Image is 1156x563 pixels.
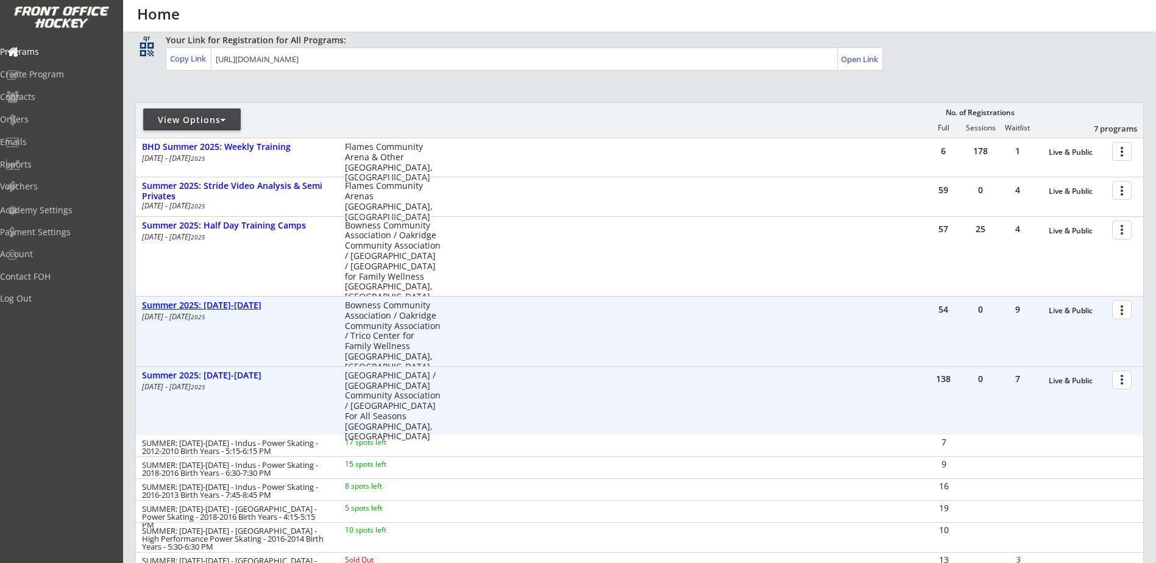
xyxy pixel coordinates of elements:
div: No. of Registrations [942,108,1018,117]
div: Waitlist [999,124,1035,132]
div: Flames Community Arena & Other [GEOGRAPHIC_DATA], [GEOGRAPHIC_DATA] [345,142,441,183]
div: 5 spots left [345,505,424,512]
a: Open Link [841,51,879,68]
div: Flames Community Arenas [GEOGRAPHIC_DATA], [GEOGRAPHIC_DATA] [345,181,441,222]
div: 9 [999,305,1036,314]
div: 7 [999,375,1036,383]
div: View Options [143,114,241,126]
div: Bowness Community Association / Oakridge Community Association / [GEOGRAPHIC_DATA] / [GEOGRAPHIC_... [345,221,441,302]
div: Live & Public [1049,306,1106,315]
div: 7 programs [1074,123,1137,134]
div: 57 [925,225,962,233]
div: Copy Link [170,53,208,64]
div: 54 [925,305,962,314]
button: more_vert [1112,370,1132,389]
div: SUMMER: [DATE]-[DATE] - Indus - Power Skating - 2016-2013 Birth Years - 7:45-8:45 PM [142,483,328,499]
div: 16 [926,482,962,490]
button: more_vert [1112,221,1132,239]
div: SUMMER: [DATE]-[DATE] - [GEOGRAPHIC_DATA] - High Performance Power Skating - 2016-2014 Birth Year... [142,527,328,551]
div: 1 [999,147,1036,155]
div: 138 [925,375,962,383]
div: [DATE] - [DATE] [142,202,328,210]
div: Bowness Community Association / Oakridge Community Association / Trico Center for Family Wellness... [345,300,441,372]
div: 4 [999,186,1036,194]
div: 7 [926,438,962,447]
div: [DATE] - [DATE] [142,155,328,162]
div: Sessions [962,124,999,132]
div: 8 spots left [345,483,424,490]
div: Live & Public [1049,227,1106,235]
div: 4 [999,225,1036,233]
div: Open Link [841,54,879,65]
div: SUMMER: [DATE]-[DATE] - Indus - Power Skating - 2018-2016 Birth Years - 6:30-7:30 PM [142,461,328,477]
div: 9 [926,460,962,469]
em: 2025 [191,233,205,241]
div: Summer 2025: [DATE]-[DATE] [142,370,332,381]
div: 17 spots left [345,439,424,446]
div: Live & Public [1049,148,1106,157]
em: 2025 [191,313,205,321]
div: [GEOGRAPHIC_DATA] / [GEOGRAPHIC_DATA] Community Association / [GEOGRAPHIC_DATA] For All Seasons [... [345,370,441,442]
em: 2025 [191,154,205,163]
div: 0 [962,375,999,383]
div: 0 [962,305,999,314]
div: qr [139,34,154,42]
button: more_vert [1112,300,1132,319]
div: Summer 2025: Half Day Training Camps [142,221,332,231]
div: [DATE] - [DATE] [142,313,328,320]
div: SUMMER: [DATE]-[DATE] - [GEOGRAPHIC_DATA] - Power Skating - 2018-2016 Birth Years - 4:15-5:15 PM [142,505,328,529]
div: Live & Public [1049,377,1106,385]
div: BHD Summer 2025: Weekly Training [142,142,332,152]
div: 178 [962,147,999,155]
div: [DATE] - [DATE] [142,383,328,391]
button: more_vert [1112,181,1132,200]
em: 2025 [191,202,205,210]
div: Full [925,124,962,132]
em: 2025 [191,383,205,391]
div: Summer 2025: [DATE]-[DATE] [142,300,332,311]
div: 15 spots left [345,461,424,468]
div: 10 [926,526,962,534]
div: 25 [962,225,999,233]
div: 6 [925,147,962,155]
button: qr_code [138,40,156,58]
div: Live & Public [1049,187,1106,196]
div: Your Link for Registration for All Programs: [166,34,1106,46]
div: 59 [925,186,962,194]
div: 0 [962,186,999,194]
div: 10 spots left [345,526,424,534]
div: Summer 2025: Stride Video Analysis & Semi Privates [142,181,332,202]
div: [DATE] - [DATE] [142,233,328,241]
div: 19 [926,504,962,512]
button: more_vert [1112,142,1132,161]
div: SUMMER: [DATE]-[DATE] - Indus - Power Skating - 2012-2010 Birth Years - 5:15-6:15 PM [142,439,328,455]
